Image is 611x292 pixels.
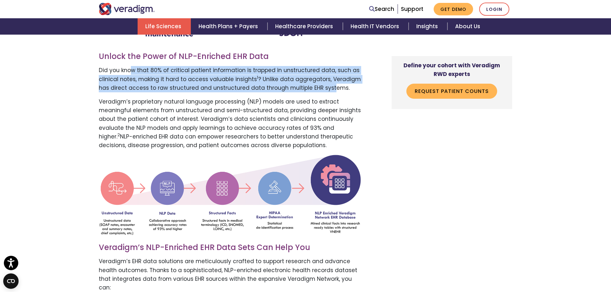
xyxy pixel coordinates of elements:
p: Did you know that 80% of critical patient information is trapped in unstructured data, such as cl... [99,66,361,92]
a: About Us [447,18,488,35]
h3: Veradigm’s NLP-Enriched EHR Data Sets Can Help You [99,243,361,252]
p: Veradigm’s EHR data solutions are meticulously crafted to support research and advance health out... [99,257,361,292]
a: Login [479,3,509,16]
a: Insights [409,18,447,35]
a: Health Plans + Payers [191,18,267,35]
a: Get Demo [434,3,473,15]
iframe: Drift Chat Widget [488,246,603,284]
sup: 2 [117,132,120,138]
h3: Unlock the Power of NLP-Enriched EHR Data [99,52,361,61]
a: Health IT Vendors [343,18,409,35]
p: Veradigm’s proprietary natural language processing (NLP) models are used to extract meaningful el... [99,97,361,150]
a: Life Sciences [138,18,191,35]
a: Support [401,5,423,13]
a: Request Patient Counts [406,84,497,98]
sup: 1 [257,75,258,80]
button: Open CMP widget [3,273,19,289]
a: Healthcare Providers [267,18,343,35]
img: Veradigm logo [99,3,155,15]
a: Search [369,5,394,13]
img: Veradigm data tables [99,155,361,235]
strong: Define your cohort with Veradigm RWD experts [403,62,500,78]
